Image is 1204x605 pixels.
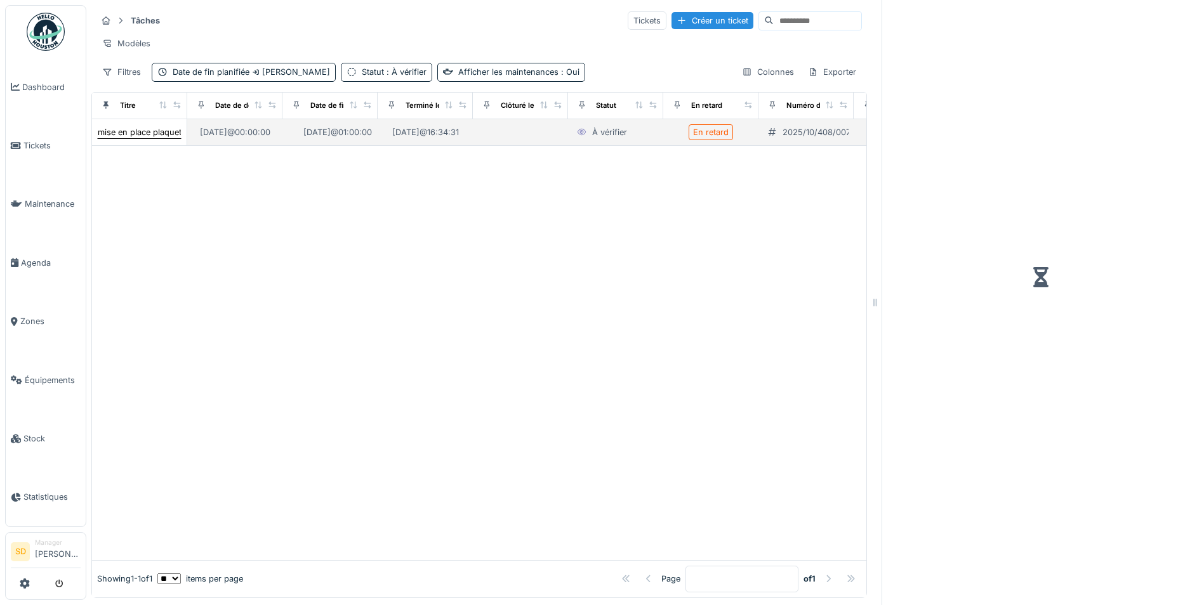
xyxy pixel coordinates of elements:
div: Terminé le [406,100,442,111]
span: Stock [23,433,81,445]
div: Titre [120,100,136,111]
span: : Oui [559,67,579,77]
span: Équipements [25,374,81,386]
a: SD Manager[PERSON_NAME] [11,538,81,568]
div: Showing 1 - 1 of 1 [97,573,152,585]
a: Agenda [6,233,86,292]
a: Équipements [6,351,86,409]
span: Maintenance [25,198,81,210]
span: : À vérifier [384,67,427,77]
span: Tickets [23,140,81,152]
div: [DATE] @ 16:34:31 [392,126,459,138]
div: Créer un ticket [671,12,753,29]
a: Tickets [6,116,86,174]
a: Maintenance [6,175,86,233]
span: Dashboard [22,81,81,93]
div: Filtres [96,63,147,81]
div: En retard [693,126,729,138]
div: En retard [691,100,722,111]
div: Afficher les maintenances [458,66,579,78]
span: Statistiques [23,491,81,503]
div: [DATE] @ 01:00:00 [303,126,372,138]
div: Date de début planifiée [215,100,296,111]
div: Modèles [96,34,156,53]
img: Badge_color-CXgf-gQk.svg [27,13,65,51]
div: Manager [35,538,81,547]
div: Clôturé le [501,100,534,111]
a: Zones [6,292,86,351]
a: Dashboard [6,58,86,116]
a: Statistiques [6,468,86,526]
div: Exporter [802,63,862,81]
div: Numéro de ticket [786,100,847,111]
div: Statut [596,100,616,111]
div: Date de fin planifiée [310,100,380,111]
div: mise en place plaquette pour parlophone [98,126,256,138]
div: 2025/10/408/00706 [783,126,861,138]
div: [DATE] @ 00:00:00 [200,126,270,138]
div: Tickets [628,11,666,30]
span: [PERSON_NAME] [249,67,330,77]
div: Page [661,573,680,585]
a: Stock [6,409,86,467]
div: À vérifier [592,126,627,138]
div: Colonnes [736,63,800,81]
strong: of 1 [804,573,816,585]
span: Agenda [21,257,81,269]
li: [PERSON_NAME] [35,538,81,565]
span: Zones [20,315,81,327]
li: SD [11,542,30,561]
div: Statut [362,66,427,78]
div: Date de fin planifiée [173,66,330,78]
div: items per page [157,573,243,585]
strong: Tâches [126,15,165,27]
